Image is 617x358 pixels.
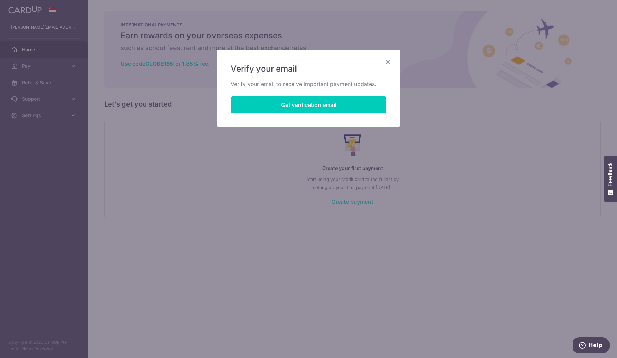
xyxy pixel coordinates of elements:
button: Get verification email [231,96,386,113]
p: Verify your email to receive important payment updates. [231,80,386,88]
span: Feedback [607,162,614,186]
button: Feedback - Show survey [604,156,617,202]
button: Close [384,58,392,66]
iframe: Opens a widget where you can find more information [573,337,610,355]
span: Verify your email [231,63,297,74]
